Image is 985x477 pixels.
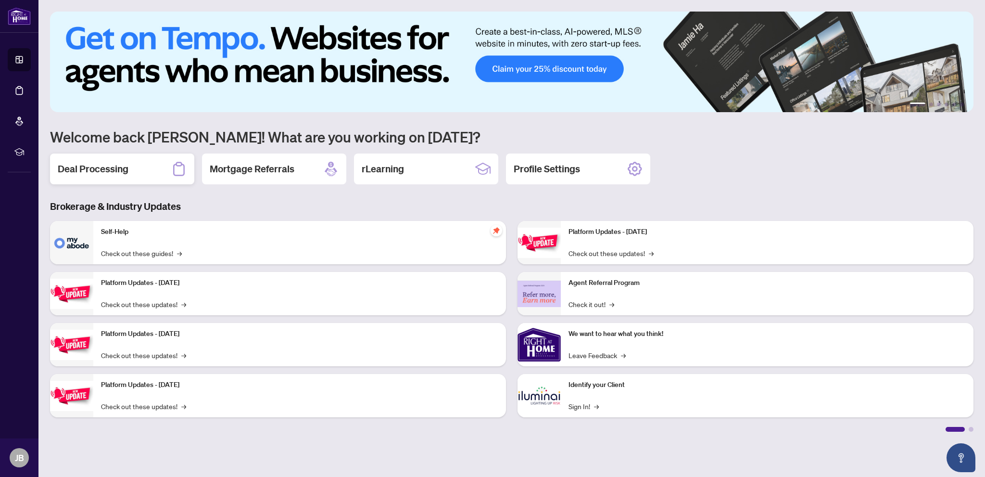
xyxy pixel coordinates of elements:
[181,401,186,412] span: →
[568,350,626,361] a: Leave Feedback→
[50,221,93,264] img: Self-Help
[929,103,933,106] button: 2
[568,227,966,237] p: Platform Updates - [DATE]
[518,374,561,417] img: Identify your Client
[50,279,93,309] img: Platform Updates - September 16, 2025
[621,350,626,361] span: →
[960,103,964,106] button: 6
[101,299,186,309] a: Check out these updates!→
[50,200,973,213] h3: Brokerage & Industry Updates
[514,162,580,176] h2: Profile Settings
[101,329,498,339] p: Platform Updates - [DATE]
[101,350,186,361] a: Check out these updates!→
[952,103,956,106] button: 5
[594,401,599,412] span: →
[177,248,182,258] span: →
[50,128,973,146] h1: Welcome back [PERSON_NAME]! What are you working on [DATE]?
[518,323,561,366] img: We want to hear what you think!
[568,380,966,390] p: Identify your Client
[101,401,186,412] a: Check out these updates!→
[649,248,654,258] span: →
[58,162,128,176] h2: Deal Processing
[568,278,966,288] p: Agent Referral Program
[568,248,654,258] a: Check out these updates!→
[518,281,561,307] img: Agent Referral Program
[568,299,614,309] a: Check it out!→
[491,225,502,236] span: pushpin
[945,103,948,106] button: 4
[568,401,599,412] a: Sign In!→
[8,7,31,25] img: logo
[568,329,966,339] p: We want to hear what you think!
[50,12,973,112] img: Slide 0
[181,299,186,309] span: →
[937,103,941,106] button: 3
[50,381,93,411] img: Platform Updates - July 8, 2025
[609,299,614,309] span: →
[101,227,498,237] p: Self-Help
[101,248,182,258] a: Check out these guides!→
[362,162,404,176] h2: rLearning
[910,103,925,106] button: 1
[15,451,24,464] span: JB
[101,380,498,390] p: Platform Updates - [DATE]
[50,330,93,360] img: Platform Updates - July 21, 2025
[947,443,975,472] button: Open asap
[210,162,294,176] h2: Mortgage Referrals
[181,350,186,361] span: →
[101,278,498,288] p: Platform Updates - [DATE]
[518,228,561,258] img: Platform Updates - June 23, 2025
